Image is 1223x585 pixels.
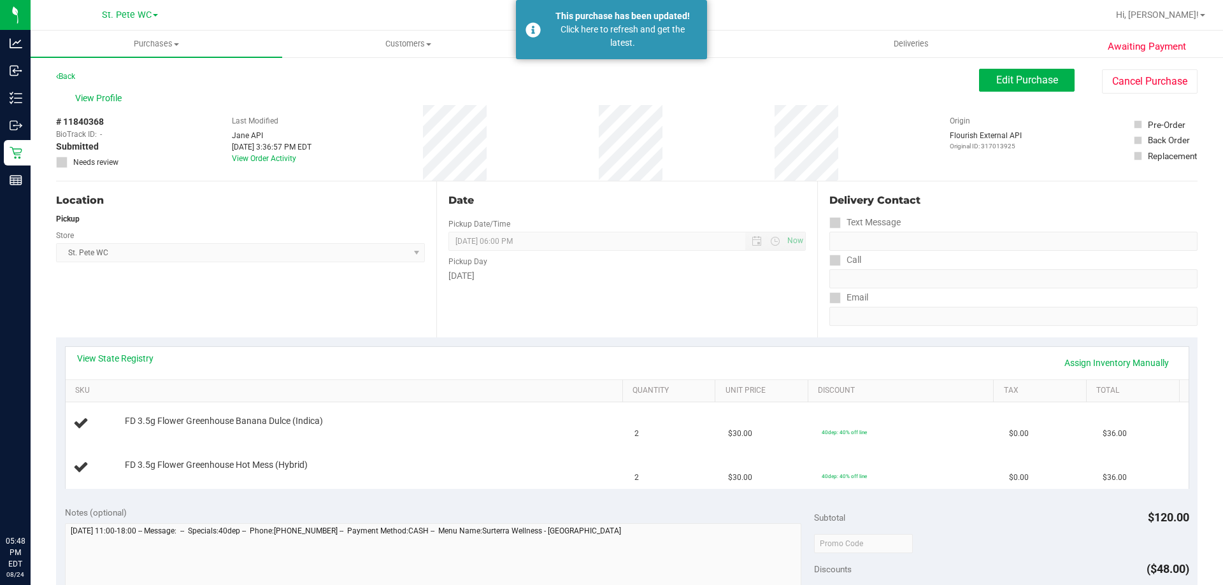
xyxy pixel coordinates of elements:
[829,251,861,269] label: Call
[125,459,308,471] span: FD 3.5g Flower Greenhouse Hot Mess (Hybrid)
[73,157,118,168] span: Needs review
[1096,386,1174,396] a: Total
[726,386,803,396] a: Unit Price
[56,72,75,81] a: Back
[1004,386,1082,396] a: Tax
[56,140,99,153] span: Submitted
[10,92,22,104] inline-svg: Inventory
[728,428,752,440] span: $30.00
[829,232,1198,251] input: Format: (999) 999-9999
[31,38,282,50] span: Purchases
[75,386,617,396] a: SKU
[1108,39,1186,54] span: Awaiting Payment
[814,558,852,581] span: Discounts
[1148,134,1190,146] div: Back Order
[56,129,97,140] span: BioTrack ID:
[822,429,867,435] span: 40dep: 40% off line
[31,31,282,57] a: Purchases
[818,386,989,396] a: Discount
[1148,150,1197,162] div: Replacement
[6,570,25,579] p: 08/24
[232,141,311,153] div: [DATE] 3:36:57 PM EDT
[1103,428,1127,440] span: $36.00
[56,215,80,223] strong: Pickup
[633,386,710,396] a: Quantity
[448,218,510,230] label: Pickup Date/Time
[950,115,970,127] label: Origin
[950,141,1022,151] p: Original ID: 317013925
[634,428,639,440] span: 2
[1009,428,1029,440] span: $0.00
[1009,472,1029,484] span: $0.00
[56,115,104,129] span: # 11840368
[829,269,1198,288] input: Format: (999) 999-9999
[232,115,278,127] label: Last Modified
[728,472,752,484] span: $30.00
[65,507,127,518] span: Notes (optional)
[10,37,22,50] inline-svg: Analytics
[6,535,25,570] p: 05:48 PM EDT
[448,269,805,283] div: [DATE]
[448,256,487,267] label: Pickup Day
[56,193,425,208] div: Location
[822,473,867,479] span: 40dep: 40% off line
[102,10,152,20] span: St. Pete WC
[876,38,946,50] span: Deliveries
[10,119,22,132] inline-svg: Outbound
[979,69,1075,92] button: Edit Purchase
[814,512,845,523] span: Subtotal
[1056,352,1177,374] a: Assign Inventory Manually
[1102,69,1198,94] button: Cancel Purchase
[10,174,22,187] inline-svg: Reports
[829,193,1198,208] div: Delivery Contact
[996,74,1058,86] span: Edit Purchase
[10,64,22,77] inline-svg: Inbound
[448,193,805,208] div: Date
[77,352,154,365] a: View State Registry
[1148,511,1189,524] span: $120.00
[13,483,51,521] iframe: Resource center
[125,415,323,427] span: FD 3.5g Flower Greenhouse Banana Dulce (Indica)
[75,92,126,105] span: View Profile
[232,130,311,141] div: Jane API
[232,154,296,163] a: View Order Activity
[829,213,901,232] label: Text Message
[1103,472,1127,484] span: $36.00
[785,31,1037,57] a: Deliveries
[282,31,534,57] a: Customers
[548,10,697,23] div: This purchase has been updated!
[634,472,639,484] span: 2
[100,129,102,140] span: -
[1147,562,1189,575] span: ($48.00)
[548,23,697,50] div: Click here to refresh and get the latest.
[283,38,533,50] span: Customers
[56,230,74,241] label: Store
[829,288,868,307] label: Email
[1116,10,1199,20] span: Hi, [PERSON_NAME]!
[814,534,913,553] input: Promo Code
[950,130,1022,151] div: Flourish External API
[1148,118,1185,131] div: Pre-Order
[10,146,22,159] inline-svg: Retail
